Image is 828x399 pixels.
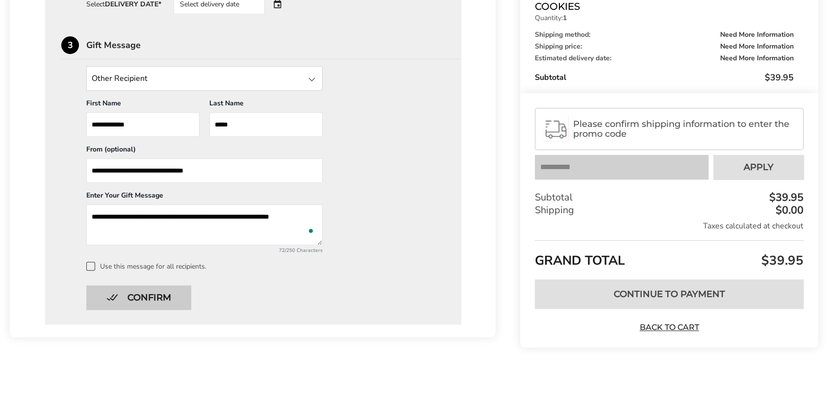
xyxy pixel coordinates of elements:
span: Need More Information [720,43,794,50]
div: First Name [86,99,200,112]
button: Confirm button [86,285,191,310]
textarea: To enrich screen reader interactions, please activate Accessibility in Grammarly extension settings [86,204,323,245]
span: Need More Information [720,31,794,38]
strong: 1 [563,13,567,23]
button: Continue to Payment [535,279,803,308]
span: Apply [744,163,774,172]
div: 3 [61,36,79,54]
div: Enter Your Gift Message [86,191,323,204]
div: Shipping method: [535,31,794,38]
span: Need More Information [720,55,794,62]
div: GRAND TOTAL [535,240,803,272]
input: First Name [86,112,200,137]
div: $39.95 [767,192,803,203]
div: Shipping [535,204,803,217]
a: Back to Cart [635,322,703,332]
input: Last Name [209,112,323,137]
div: Last Name [209,99,323,112]
button: Apply [713,155,803,179]
span: $39.95 [759,252,803,269]
div: From (optional) [86,145,323,158]
div: Estimated delivery date: [535,55,794,62]
div: Select [86,1,161,8]
div: Gift Message [86,41,461,50]
div: Shipping price: [535,43,794,50]
label: Use this message for all recipients. [86,262,445,271]
div: Taxes calculated at checkout [535,221,803,231]
span: Please confirm shipping information to enter the promo code [573,119,795,139]
div: Subtotal [535,191,803,204]
span: $39.95 [765,72,794,83]
div: 72/250 Characters [86,247,323,254]
div: $0.00 [773,205,803,216]
div: Subtotal [535,72,794,83]
input: From [86,158,323,183]
p: Quantity: [535,15,794,22]
input: State [86,66,323,91]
